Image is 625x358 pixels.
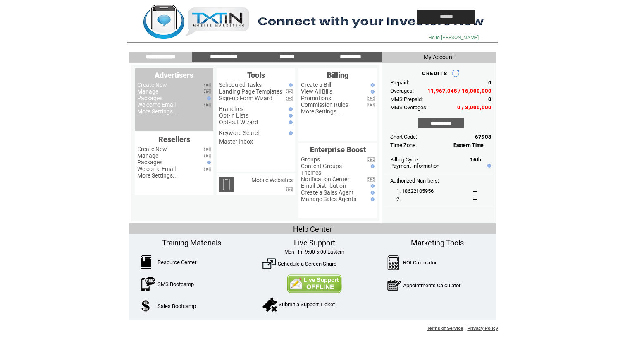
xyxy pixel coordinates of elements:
[427,88,491,94] span: 11,967,045 / 16,000,000
[204,147,211,151] img: video.png
[427,326,463,331] a: Terms of Service
[301,176,349,183] a: Notification Center
[367,96,375,101] img: video.png
[367,103,375,107] img: video.png
[390,156,420,163] span: Billing Cycle:
[287,83,293,87] img: help.gif
[158,135,190,144] span: Resellers
[369,191,375,195] img: help.gif
[141,300,151,312] img: SalesBootcamp.png
[157,281,194,287] a: SMS Bootcamp
[422,70,447,77] span: CREDITS
[219,106,243,112] a: Branches
[137,146,167,152] a: Create New
[367,157,375,162] img: video.png
[205,161,211,164] img: help.gif
[279,301,335,308] a: Submit a Support Ticket
[286,89,293,94] img: video.png
[301,163,342,169] a: Content Groups
[204,103,211,107] img: video.png
[137,88,158,95] a: Manage
[390,142,417,148] span: Time Zone:
[390,163,439,169] a: Payment Information
[162,238,221,247] span: Training Materials
[205,96,211,100] img: help.gif
[390,104,427,111] span: MMS Overages:
[367,177,375,182] img: video.png
[286,187,293,192] img: video.png
[327,71,348,79] span: Billing
[424,54,454,60] span: My Account
[293,225,332,233] span: Help Center
[251,177,293,183] a: Mobile Websites
[287,274,342,293] img: Contact Us
[204,89,211,94] img: video.png
[157,303,196,309] a: Sales Bootcamp
[387,255,400,270] img: Calculator.png
[475,134,491,140] span: 67903
[369,164,375,168] img: help.gif
[390,96,423,102] span: MMS Prepaid:
[137,172,178,179] a: More Settings...
[204,167,211,171] img: video.png
[219,82,262,88] a: Scheduled Tasks
[262,297,277,312] img: SupportTicket.png
[390,79,409,86] span: Prepaid:
[390,134,417,140] span: Short Code:
[301,108,341,115] a: More Settings...
[301,88,332,95] a: View All Bills
[284,249,344,255] span: Mon - Fri 9:00-5:00 Eastern
[301,156,320,163] a: Groups
[137,101,176,108] a: Welcome Email
[301,169,321,176] a: Themes
[247,71,265,79] span: Tools
[390,178,439,184] span: Authorized Numbers:
[369,90,375,94] img: help.gif
[157,259,196,265] a: Resource Center
[301,189,354,196] a: Create a Sales Agent
[287,107,293,111] img: help.gif
[411,238,464,247] span: Marketing Tools
[465,326,466,331] span: |
[278,261,336,267] a: Schedule a Screen Share
[219,95,272,101] a: Sign-up Form Wizard
[301,82,331,88] a: Create a Bill
[453,142,484,148] span: Eastern Time
[369,83,375,87] img: help.gif
[470,156,481,163] span: 16th
[396,188,434,194] span: 1. 18622105956
[387,278,401,293] img: AppointmentCalc.png
[390,88,414,94] span: Overages:
[396,196,401,202] span: 2.
[137,152,158,159] a: Manage
[287,120,293,124] img: help.gif
[219,138,253,145] a: Master Inbox
[488,79,491,86] span: 0
[141,277,155,291] img: SMSBootcamp.png
[155,71,193,79] span: Advertisers
[141,255,151,269] img: ResourceCenter.png
[485,164,491,168] img: help.gif
[204,154,211,158] img: video.png
[403,259,437,266] a: ROI Calculator
[219,130,261,136] a: Keyword Search
[204,83,211,87] img: video.png
[488,96,491,102] span: 0
[301,95,331,101] a: Promotions
[301,101,348,108] a: Commission Rules
[310,145,366,154] span: Enterprise Boost
[137,159,162,166] a: Packages
[219,177,234,192] img: mobile-websites.png
[287,114,293,118] img: help.gif
[457,104,491,111] span: 0 / 3,000,000
[219,119,258,125] a: Opt-out Wizard
[467,326,498,331] a: Privacy Policy
[137,108,178,115] a: More Settings...
[301,196,356,202] a: Manage Sales Agents
[287,131,293,135] img: help.gif
[262,257,276,270] img: ScreenShare.png
[286,96,293,101] img: video.png
[219,88,282,95] a: Landing Page Templates
[137,166,176,172] a: Welcome Email
[428,35,479,41] span: Hello [PERSON_NAME]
